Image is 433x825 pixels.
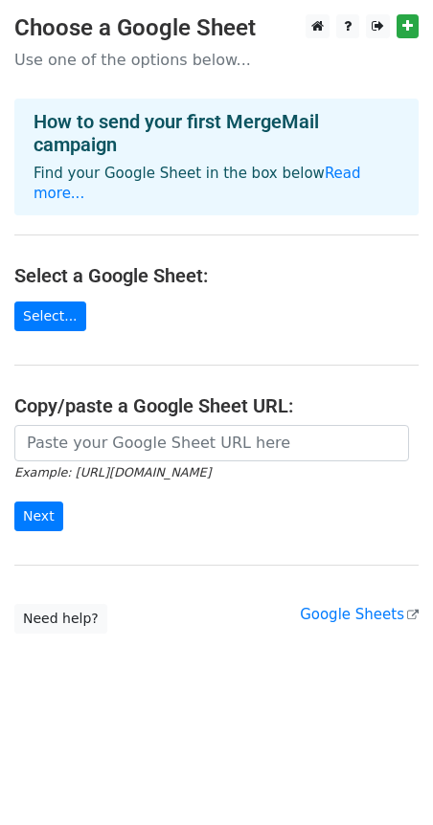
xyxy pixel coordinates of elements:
p: Find your Google Sheet in the box below [34,164,399,204]
a: Google Sheets [300,606,419,623]
input: Paste your Google Sheet URL here [14,425,409,461]
a: Select... [14,301,86,331]
h4: How to send your first MergeMail campaign [34,110,399,156]
h4: Select a Google Sheet: [14,264,419,287]
small: Example: [URL][DOMAIN_NAME] [14,465,211,479]
a: Read more... [34,165,361,202]
h3: Choose a Google Sheet [14,14,419,42]
a: Need help? [14,604,107,634]
input: Next [14,502,63,531]
h4: Copy/paste a Google Sheet URL: [14,394,419,417]
p: Use one of the options below... [14,50,419,70]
